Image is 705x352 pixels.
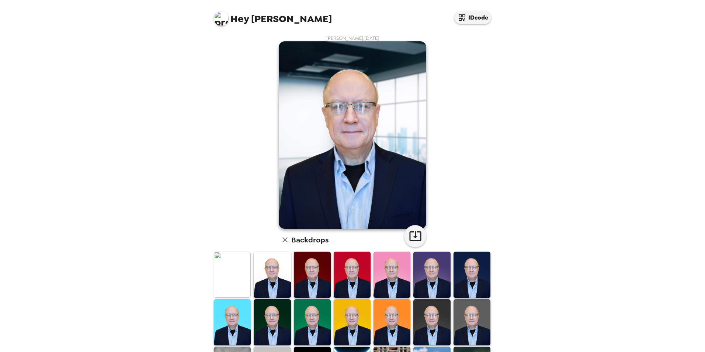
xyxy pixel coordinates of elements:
[291,234,329,246] h6: Backdrops
[230,12,249,25] span: Hey
[214,252,251,298] img: Original
[214,7,332,24] span: [PERSON_NAME]
[214,11,229,26] img: profile pic
[279,41,426,229] img: user
[326,35,379,41] span: [PERSON_NAME] , [DATE]
[454,11,491,24] button: IDcode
